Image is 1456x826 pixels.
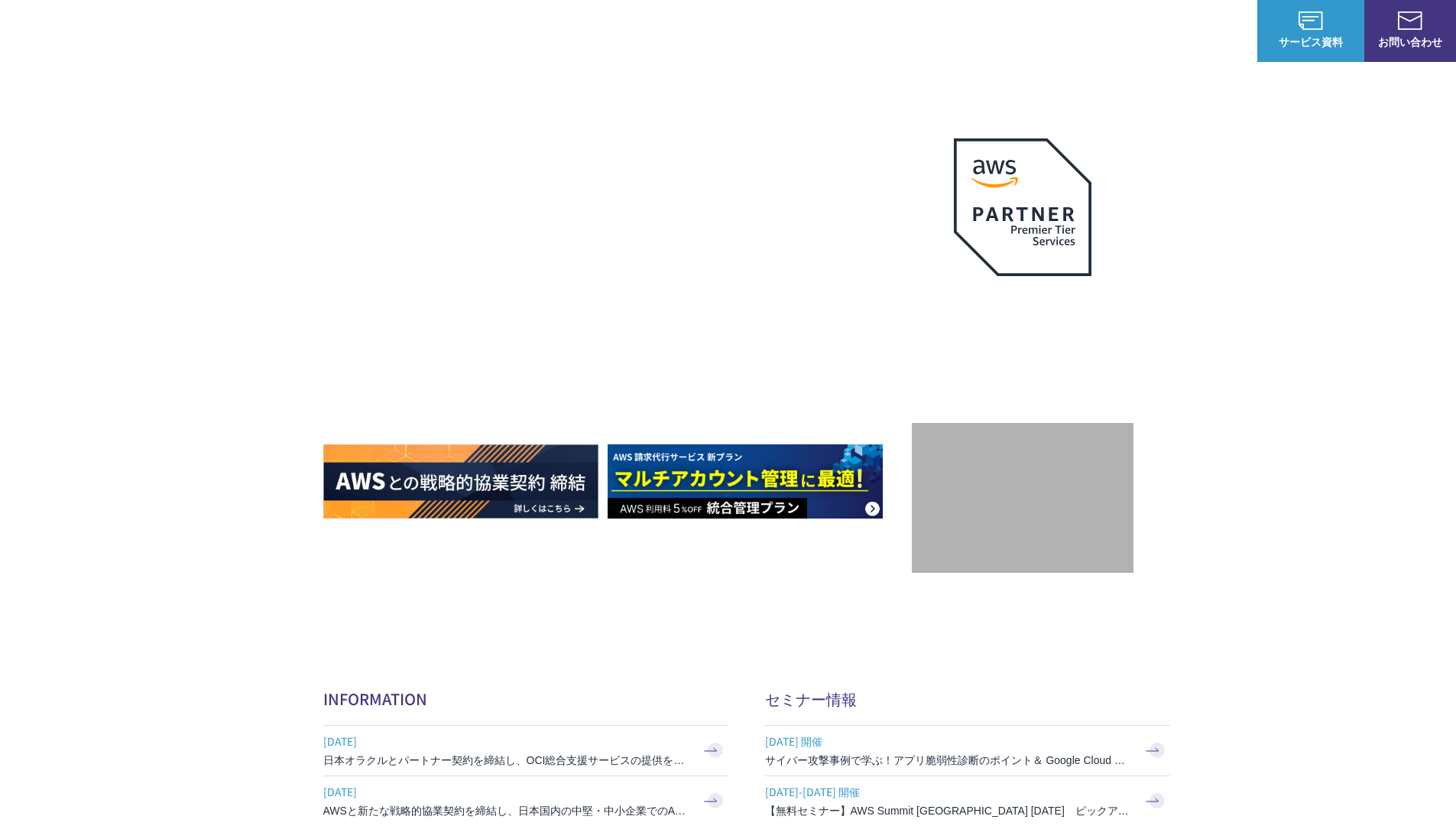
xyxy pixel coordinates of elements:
[23,12,287,49] a: AWS総合支援サービス C-Chorus NHN テコラスAWS総合支援サービス
[936,294,1110,353] p: 最上位プレミアティア サービスパートナー
[1257,34,1364,50] span: サービス資料
[323,688,728,710] h2: INFORMATION
[176,15,287,47] span: NHN テコラス AWS総合支援サービス
[884,23,1007,39] p: 業種別ソリューション
[728,23,765,39] p: 強み
[1364,34,1456,50] span: お問い合わせ
[765,753,1132,768] h3: サイバー攻撃事例で学ぶ！アプリ脆弱性診断のポイント＆ Google Cloud セキュリティ対策
[323,252,912,398] h1: AWS ジャーニーの 成功を実現
[765,726,1170,776] a: [DATE] 開催 サイバー攻撃事例で学ぶ！アプリ脆弱性診断のポイント＆ Google Cloud セキュリティ対策
[1111,23,1169,39] p: ナレッジ
[1199,23,1242,39] a: ログイン
[765,780,1132,803] span: [DATE]-[DATE] 開催
[1005,294,1039,317] em: AWS
[323,776,728,826] a: [DATE] AWSと新たな戦略的協業契約を締結し、日本国内の中堅・中小企業でのAWS活用を加速
[323,444,598,519] img: AWSとの戦略的協業契約 締結
[323,780,690,803] span: [DATE]
[323,753,690,768] h3: 日本オラクルとパートナー契約を締結し、OCI総合支援サービスの提供を開始
[323,726,728,776] a: [DATE] 日本オラクルとパートナー契約を締結し、OCI総合支援サービスの提供を開始
[942,446,1103,558] img: 契約件数
[323,730,690,753] span: [DATE]
[1037,23,1080,39] a: 導入事例
[796,23,854,39] p: サービス
[1398,11,1422,30] img: お問い合わせ
[765,776,1170,826] a: [DATE]-[DATE] 開催 【無料セミナー】AWS Summit [GEOGRAPHIC_DATA] [DATE] ピックアップセッション
[323,169,912,236] p: AWSの導入からコスト削減、 構成・運用の最適化からデータ活用まで 規模や業種業態を問わない マネージドサービスで
[954,138,1091,276] img: AWSプレミアティアサービスパートナー
[765,730,1132,753] span: [DATE] 開催
[608,444,883,519] img: AWS請求代行サービス 統合管理プラン
[1299,11,1323,30] img: AWS総合支援サービス C-Chorus サービス資料
[765,688,1170,710] h2: セミナー情報
[765,803,1132,818] h3: 【無料セミナー】AWS Summit [GEOGRAPHIC_DATA] [DATE] ピックアップセッション
[323,803,690,818] h3: AWSと新たな戦略的協業契約を締結し、日本国内の中堅・中小企業でのAWS活用を加速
